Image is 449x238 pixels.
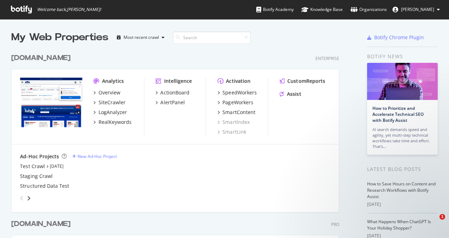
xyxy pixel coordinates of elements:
[222,109,255,116] div: SmartContent
[156,99,185,106] a: AlertPanel
[425,214,442,231] iframe: Intercom live chat
[301,6,343,13] div: Knowledge Base
[280,78,325,85] a: CustomReports
[374,34,424,41] div: Botify Chrome Plugin
[367,219,431,231] a: What Happens When ChatGPT Is Your Holiday Shopper?
[351,6,387,13] div: Organizations
[20,78,82,127] img: www.lowes.com
[11,219,73,229] a: [DOMAIN_NAME]
[26,195,31,202] div: angle-right
[367,165,438,173] div: Latest Blog Posts
[372,105,424,123] a: How to Prioritize and Accelerate Technical SEO with Botify Assist
[20,163,45,170] a: Test Crawl
[20,153,59,160] div: Ad-Hoc Projects
[367,34,424,41] a: Botify Chrome Plugin
[217,89,257,96] a: SpeedWorkers
[315,55,339,61] div: Enterprise
[217,129,246,136] a: SmartLink
[78,153,117,159] div: New Ad-Hoc Project
[161,99,185,106] div: AlertPanel
[11,30,108,44] div: My Web Properties
[367,53,438,60] div: Botify news
[226,78,250,85] div: Activation
[164,78,192,85] div: Intelligence
[114,32,167,43] button: Most recent crawl
[102,78,124,85] div: Analytics
[372,127,432,149] div: AI search demands speed and agility, yet multi-step technical workflows take time and effort. Tha...
[387,4,445,15] button: [PERSON_NAME]
[72,153,117,159] a: New Ad-Hoc Project
[280,90,301,97] a: Assist
[20,173,53,180] a: Staging Crawl
[17,192,26,204] div: angle-left
[222,89,257,96] div: SpeedWorkers
[173,31,251,44] input: Search
[367,63,438,100] img: How to Prioritize and Accelerate Technical SEO with Botify Assist
[98,109,127,116] div: LogAnalyzer
[11,53,73,63] a: [DOMAIN_NAME]
[331,221,339,227] div: Pro
[156,89,190,96] a: ActionBoard
[98,99,126,106] div: SiteCrawler
[439,214,445,220] span: 1
[287,90,301,97] div: Assist
[217,109,255,116] a: SmartContent
[98,119,132,126] div: RealKeywords
[256,6,294,13] div: Botify Academy
[287,78,325,85] div: CustomReports
[94,99,126,106] a: SiteCrawler
[217,119,250,126] a: SmartIndex
[20,183,69,190] a: Structured Data Test
[37,7,101,12] span: Welcome back, [PERSON_NAME] !
[11,53,71,63] div: [DOMAIN_NAME]
[98,89,120,96] div: Overview
[94,89,120,96] a: Overview
[94,109,127,116] a: LogAnalyzer
[11,219,71,229] div: [DOMAIN_NAME]
[94,119,132,126] a: RealKeywords
[50,163,64,169] a: [DATE]
[161,89,190,96] div: ActionBoard
[217,99,253,106] a: PageWorkers
[124,35,159,40] div: Most recent crawl
[401,6,434,12] span: Shiny Sood
[222,99,253,106] div: PageWorkers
